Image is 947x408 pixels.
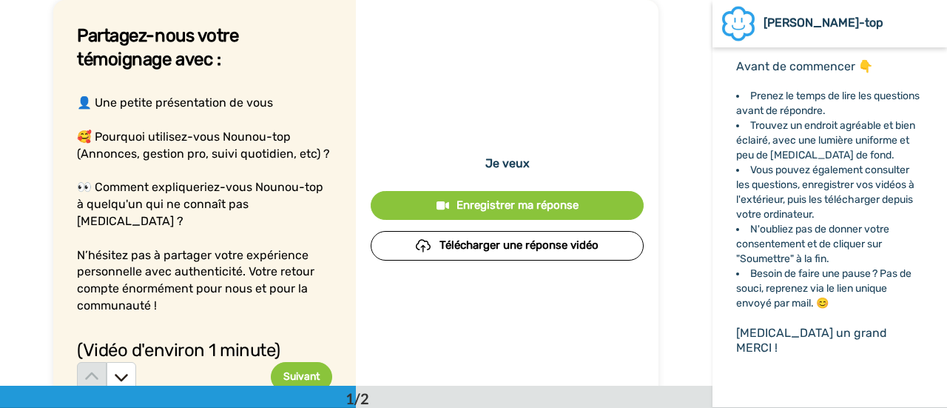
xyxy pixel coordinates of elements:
span: N’hésitez pas à partager votre expérience personnelle avec authenticité. Votre retour compte énor... [77,248,317,313]
span: Partagez-nous votre témoignage avec : [77,25,241,70]
span: (Vidéo d'environ 1 minute) [77,340,280,361]
span: [MEDICAL_DATA] un grand MERCI ! [736,326,890,355]
span: 👀 Comment expliqueriez-vous Nounou-top à quelqu'un qui ne connaît pas [MEDICAL_DATA] ? [77,180,326,228]
span: Trouvez un endroit agréable et bien éclairé, avec une lumière uniforme et peu de [MEDICAL_DATA] d... [736,119,917,161]
div: [PERSON_NAME]-top [764,16,946,30]
span: 🥰 Pourquoi utilisez-vous Nounou-top (Annonces, gestion pro, suivi quotidien, etc) ? [77,130,330,161]
button: Télécharger une réponse vidéo [371,231,644,260]
button: Suivant [271,362,332,392]
span: Avant de commencer 👇 [736,59,873,73]
img: Profile Image [721,6,756,41]
span: N'oubliez pas de donner votre consentement et de cliquer sur "Soumettre" à la fin. [736,223,892,265]
span: Besoin de faire une pause ? Pas de souci, reprenez via le lien unique envoyé par mail. 😊 [736,267,914,310]
p: Je veux [485,155,530,173]
span: 👤 Une petite présentation de vous [77,96,273,110]
button: Enregistrer ma réponse [371,191,644,220]
span: Vous pouvez également consulter les questions, enregistrer vos vidéos à l'extérieur, puis les tél... [736,164,917,221]
span: Prenez le temps de lire les questions avant de répondre. [736,90,922,117]
div: Enregistrer ma réponse [382,198,632,213]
